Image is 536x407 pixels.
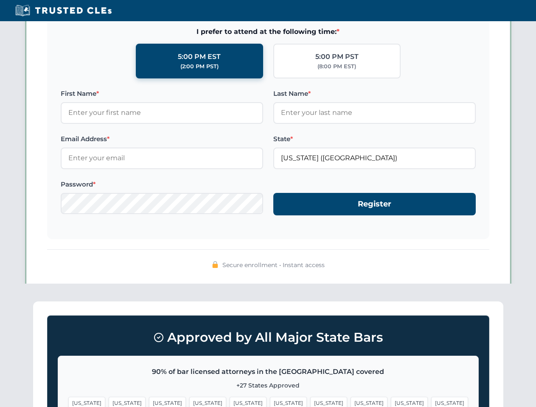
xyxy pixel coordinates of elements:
[61,179,263,190] label: Password
[13,4,114,17] img: Trusted CLEs
[273,89,476,99] label: Last Name
[273,148,476,169] input: Florida (FL)
[212,261,219,268] img: 🔒
[178,51,221,62] div: 5:00 PM EST
[273,134,476,144] label: State
[317,62,356,71] div: (8:00 PM EST)
[273,102,476,123] input: Enter your last name
[61,89,263,99] label: First Name
[68,366,468,377] p: 90% of bar licensed attorneys in the [GEOGRAPHIC_DATA] covered
[315,51,359,62] div: 5:00 PM PST
[273,193,476,215] button: Register
[61,26,476,37] span: I prefer to attend at the following time:
[61,134,263,144] label: Email Address
[222,260,325,270] span: Secure enrollment • Instant access
[68,381,468,390] p: +27 States Approved
[61,148,263,169] input: Enter your email
[180,62,219,71] div: (2:00 PM PST)
[61,102,263,123] input: Enter your first name
[58,326,479,349] h3: Approved by All Major State Bars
